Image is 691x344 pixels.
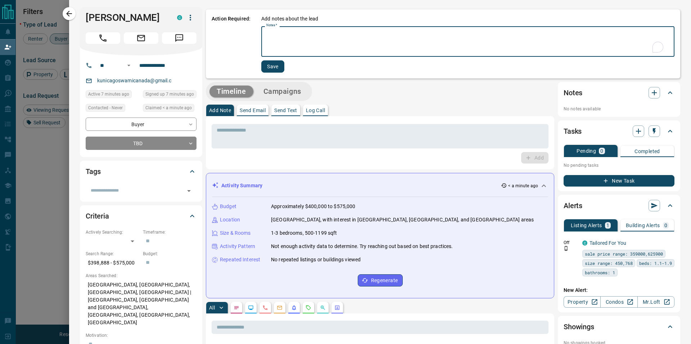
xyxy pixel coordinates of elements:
[262,305,268,311] svg: Calls
[585,269,615,276] span: bathrooms: 1
[320,305,326,311] svg: Opportunities
[600,148,603,153] p: 0
[271,216,534,224] p: [GEOGRAPHIC_DATA], with interest in [GEOGRAPHIC_DATA], [GEOGRAPHIC_DATA], and [GEOGRAPHIC_DATA] a...
[271,229,337,237] p: 1-3 bedrooms, 500-1199 sqft
[143,90,197,100] div: Fri Sep 12 2025
[274,108,297,113] p: Send Text
[145,91,194,98] span: Signed up 7 minutes ago
[564,296,601,308] a: Property
[664,223,667,228] p: 0
[209,86,253,97] button: Timeline
[220,216,240,224] p: Location
[86,118,197,131] div: Buyer
[508,183,538,189] p: < a minute ago
[240,108,266,113] p: Send Email
[600,296,637,308] a: Condos
[577,148,596,153] p: Pending
[212,15,250,73] p: Action Required:
[266,23,277,28] label: Notes
[271,243,453,250] p: Not enough activity data to determine. Try reaching out based on best practices.
[277,305,283,311] svg: Emails
[234,305,239,311] svg: Notes
[626,223,660,228] p: Building Alerts
[86,210,109,222] h2: Criteria
[220,203,236,210] p: Budget
[585,250,663,257] span: sale price range: 359000,625900
[564,318,674,335] div: Showings
[564,175,674,187] button: New Task
[97,78,172,83] a: kunicagoswamicanada@gmail.c
[184,186,194,196] button: Open
[571,223,602,228] p: Listing Alerts
[266,29,669,54] textarea: To enrich screen reader interactions, please activate Accessibility in Grammarly extension settings
[86,229,139,235] p: Actively Searching:
[220,243,255,250] p: Activity Pattern
[86,332,197,339] p: Motivation:
[564,239,578,246] p: Off
[86,251,139,257] p: Search Range:
[88,104,123,111] span: Contacted - Never
[271,203,355,210] p: Approximately $400,000 to $575,000
[256,86,308,97] button: Campaigns
[564,87,582,98] h2: Notes
[143,104,197,114] div: Fri Sep 12 2025
[209,305,215,310] p: All
[143,251,197,257] p: Budget:
[564,106,674,112] p: No notes available
[86,207,197,225] div: Criteria
[564,160,674,171] p: No pending tasks
[177,15,182,20] div: condos.ca
[358,274,403,286] button: Regenerate
[306,305,311,311] svg: Requests
[564,200,582,211] h2: Alerts
[564,197,674,214] div: Alerts
[639,260,672,267] span: beds: 1.1-1.9
[220,229,251,237] p: Size & Rooms
[125,61,133,70] button: Open
[261,60,284,73] button: Save
[637,296,674,308] a: Mr.Loft
[564,125,582,137] h2: Tasks
[209,108,231,113] p: Add Note
[564,84,674,101] div: Notes
[564,246,569,251] svg: Push Notification Only
[564,123,674,140] div: Tasks
[86,257,139,269] p: $398,888 - $575,000
[86,32,120,44] span: Call
[86,12,166,23] h1: [PERSON_NAME]
[145,104,192,111] span: Claimed < a minute ago
[86,163,197,180] div: Tags
[261,15,318,23] p: Add notes about the lead
[86,90,139,100] div: Fri Sep 12 2025
[143,229,197,235] p: Timeframe:
[271,256,361,263] p: No repeated listings or buildings viewed
[86,279,197,329] p: [GEOGRAPHIC_DATA], [GEOGRAPHIC_DATA], [GEOGRAPHIC_DATA], [GEOGRAPHIC_DATA] | [GEOGRAPHIC_DATA], [...
[220,256,260,263] p: Repeated Interest
[564,286,674,294] p: New Alert:
[86,166,100,177] h2: Tags
[88,91,129,98] span: Active 7 minutes ago
[248,305,254,311] svg: Lead Browsing Activity
[306,108,325,113] p: Log Call
[590,240,626,246] a: Tailored For You
[585,260,633,267] span: size range: 450,768
[162,32,197,44] span: Message
[606,223,609,228] p: 1
[582,240,587,246] div: condos.ca
[221,182,262,189] p: Activity Summary
[86,272,197,279] p: Areas Searched:
[124,32,158,44] span: Email
[634,149,660,154] p: Completed
[291,305,297,311] svg: Listing Alerts
[212,179,548,192] div: Activity Summary< a minute ago
[564,321,594,332] h2: Showings
[86,137,197,150] div: TBD
[334,305,340,311] svg: Agent Actions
